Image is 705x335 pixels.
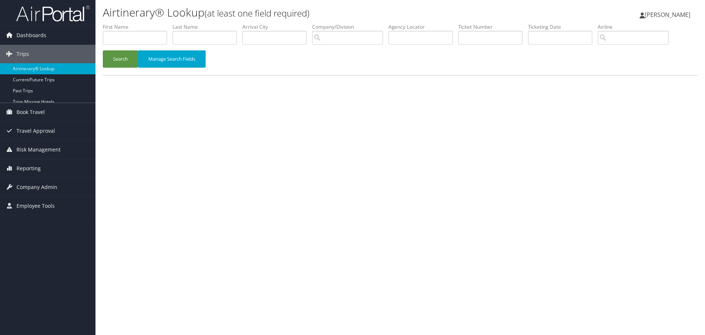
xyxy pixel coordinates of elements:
[17,26,46,44] span: Dashboards
[458,23,528,31] label: Ticket Number
[173,23,242,31] label: Last Name
[17,159,41,178] span: Reporting
[103,5,499,20] h1: Airtinerary® Lookup
[17,178,57,196] span: Company Admin
[17,122,55,140] span: Travel Approval
[17,45,29,63] span: Trips
[103,50,138,68] button: Search
[528,23,598,31] label: Ticketing Date
[17,103,45,121] span: Book Travel
[16,5,90,22] img: airportal-logo.png
[205,7,310,19] small: (at least one field required)
[645,11,690,19] span: [PERSON_NAME]
[640,4,698,26] a: [PERSON_NAME]
[17,140,61,159] span: Risk Management
[103,23,173,31] label: First Name
[242,23,312,31] label: Arrival City
[138,50,206,68] button: Manage Search Fields
[598,23,674,31] label: Airline
[17,197,55,215] span: Employee Tools
[388,23,458,31] label: Agency Locator
[312,23,388,31] label: Company/Division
